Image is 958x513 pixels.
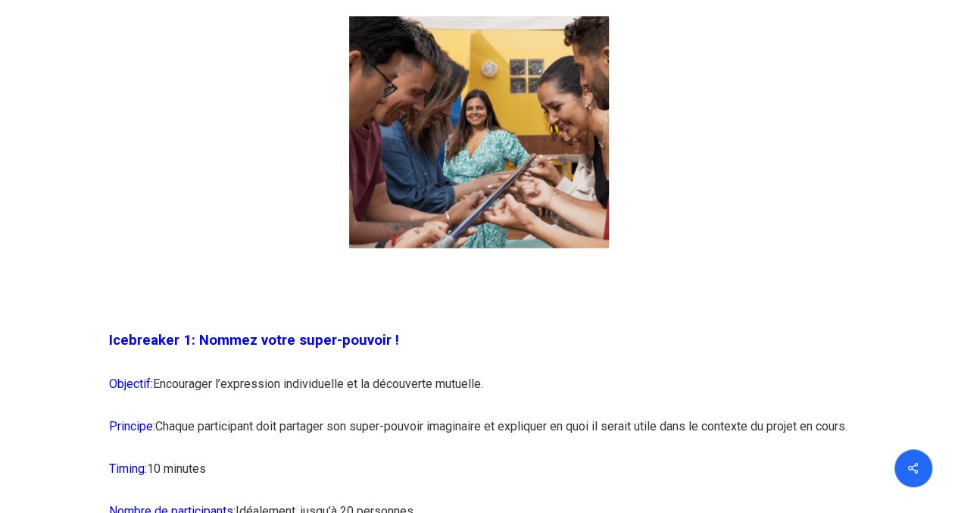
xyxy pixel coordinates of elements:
p: Chaque participant doit partager son super-pouvoir imaginaire et expliquer en quoi il serait util... [109,414,850,456]
span: Timing: [109,461,147,475]
p: 10 minutes [109,456,850,499]
span: Icebreaker 1: Nommez votre super-pouvoir ! [109,332,399,349]
p: Encourager l’expression individuelle et la découverte mutuelle. [109,371,850,414]
span: Objectif: [109,376,153,390]
span: Principe: [109,418,155,433]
